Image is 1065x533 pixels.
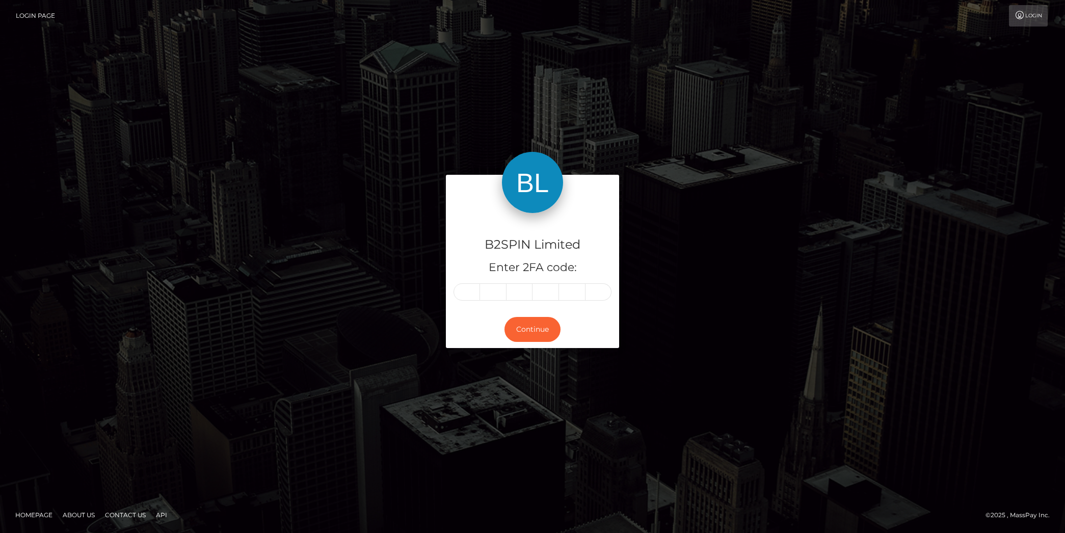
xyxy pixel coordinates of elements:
a: Homepage [11,507,57,523]
h5: Enter 2FA code: [454,260,611,276]
h4: B2SPIN Limited [454,236,611,254]
a: About Us [59,507,99,523]
a: Login [1009,5,1048,26]
a: Contact Us [101,507,150,523]
a: Login Page [16,5,55,26]
button: Continue [504,317,561,342]
a: API [152,507,171,523]
div: © 2025 , MassPay Inc. [986,510,1057,521]
img: B2SPIN Limited [502,152,563,213]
